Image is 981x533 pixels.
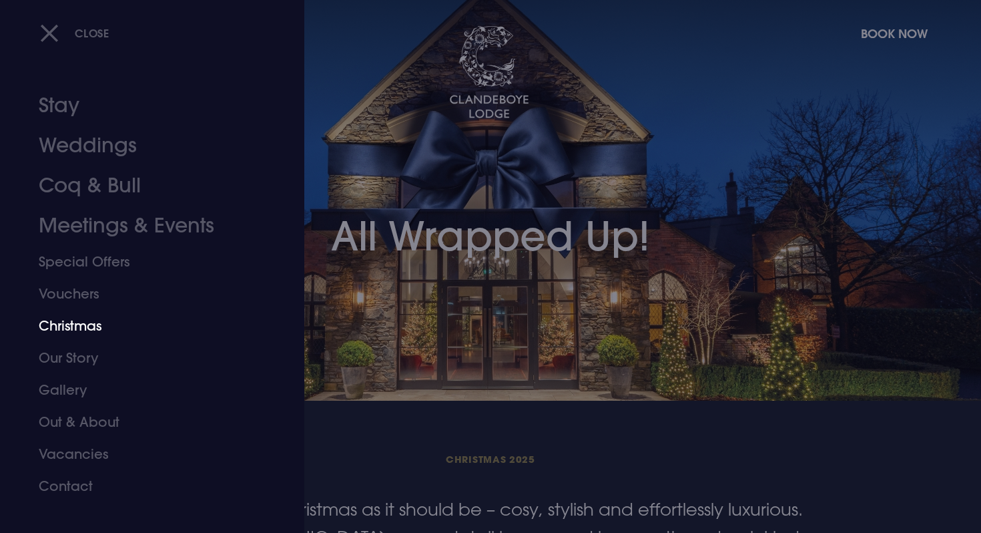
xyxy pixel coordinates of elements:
[39,206,250,246] a: Meetings & Events
[39,406,250,438] a: Out & About
[39,470,250,502] a: Contact
[39,438,250,470] a: Vacancies
[39,126,250,166] a: Weddings
[40,19,109,47] button: Close
[39,166,250,206] a: Coq & Bull
[39,246,250,278] a: Special Offers
[75,26,109,40] span: Close
[39,310,250,342] a: Christmas
[39,85,250,126] a: Stay
[39,342,250,374] a: Our Story
[39,374,250,406] a: Gallery
[39,278,250,310] a: Vouchers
